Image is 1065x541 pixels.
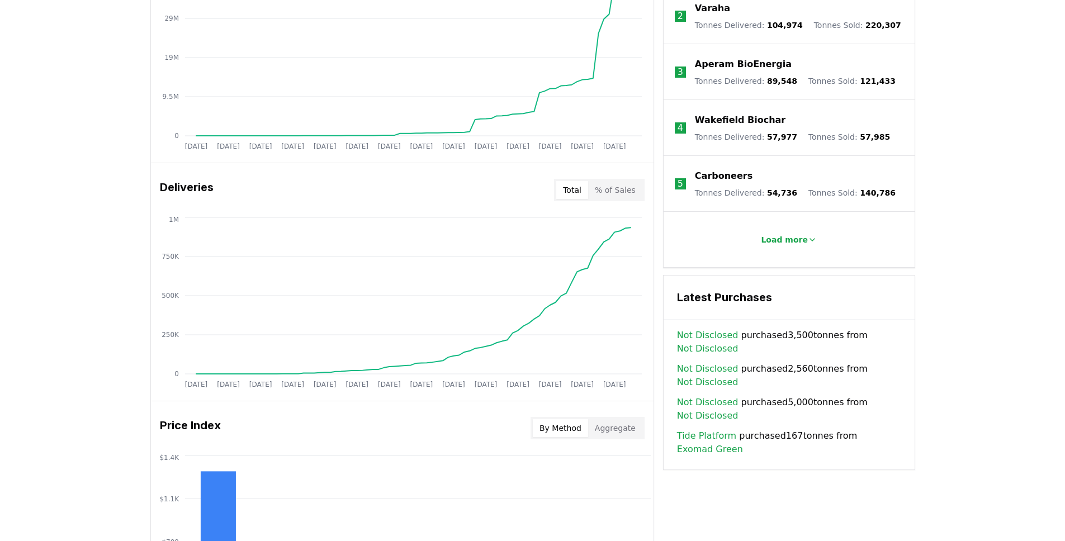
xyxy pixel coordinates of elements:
[677,429,736,443] a: Tide Platform
[767,188,797,197] span: 54,736
[164,54,179,61] tspan: 19M
[865,21,901,30] span: 220,307
[695,187,797,198] p: Tonnes Delivered :
[174,132,179,140] tspan: 0
[538,143,561,150] tspan: [DATE]
[752,229,826,251] button: Load more
[588,419,642,437] button: Aggregate
[695,131,797,143] p: Tonnes Delivered :
[808,187,896,198] p: Tonnes Sold :
[767,132,797,141] span: 57,977
[814,20,901,31] p: Tonnes Sold :
[184,143,207,150] tspan: [DATE]
[677,329,901,355] span: purchased 3,500 tonnes from
[159,454,179,462] tspan: $1.4K
[767,77,797,86] span: 89,548
[695,169,752,183] a: Carboneers
[677,362,739,376] a: Not Disclosed
[571,381,594,388] tspan: [DATE]
[184,381,207,388] tspan: [DATE]
[160,417,221,439] h3: Price Index
[507,381,529,388] tspan: [DATE]
[678,65,683,79] p: 3
[677,443,743,456] a: Exomad Green
[162,331,179,339] tspan: 250K
[162,93,178,101] tspan: 9.5M
[217,381,240,388] tspan: [DATE]
[556,181,588,199] button: Total
[160,179,214,201] h3: Deliveries
[603,143,626,150] tspan: [DATE]
[507,143,529,150] tspan: [DATE]
[678,10,683,23] p: 2
[159,495,179,503] tspan: $1.1K
[249,381,272,388] tspan: [DATE]
[677,409,739,423] a: Not Disclosed
[677,429,901,456] span: purchased 167 tonnes from
[345,143,368,150] tspan: [DATE]
[677,342,739,355] a: Not Disclosed
[860,188,896,197] span: 140,786
[808,75,896,87] p: Tonnes Sold :
[761,234,808,245] p: Load more
[860,77,896,86] span: 121,433
[695,75,797,87] p: Tonnes Delivered :
[410,381,433,388] tspan: [DATE]
[378,381,401,388] tspan: [DATE]
[410,143,433,150] tspan: [DATE]
[695,20,803,31] p: Tonnes Delivered :
[217,143,240,150] tspan: [DATE]
[169,216,179,224] tspan: 1M
[678,177,683,191] p: 5
[533,419,588,437] button: By Method
[677,362,901,389] span: purchased 2,560 tonnes from
[162,292,179,300] tspan: 500K
[345,381,368,388] tspan: [DATE]
[162,253,179,260] tspan: 750K
[313,143,336,150] tspan: [DATE]
[571,143,594,150] tspan: [DATE]
[677,396,901,423] span: purchased 5,000 tonnes from
[695,58,792,71] a: Aperam BioEnergia
[677,329,739,342] a: Not Disclosed
[378,143,401,150] tspan: [DATE]
[249,143,272,150] tspan: [DATE]
[174,370,179,378] tspan: 0
[677,289,901,306] h3: Latest Purchases
[588,181,642,199] button: % of Sales
[313,381,336,388] tspan: [DATE]
[695,2,730,15] a: Varaha
[603,381,626,388] tspan: [DATE]
[281,381,304,388] tspan: [DATE]
[677,376,739,389] a: Not Disclosed
[767,21,803,30] span: 104,974
[695,113,785,127] a: Wakefield Biochar
[442,381,465,388] tspan: [DATE]
[281,143,304,150] tspan: [DATE]
[677,396,739,409] a: Not Disclosed
[860,132,890,141] span: 57,985
[538,381,561,388] tspan: [DATE]
[164,15,179,22] tspan: 29M
[474,381,497,388] tspan: [DATE]
[442,143,465,150] tspan: [DATE]
[474,143,497,150] tspan: [DATE]
[678,121,683,135] p: 4
[808,131,890,143] p: Tonnes Sold :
